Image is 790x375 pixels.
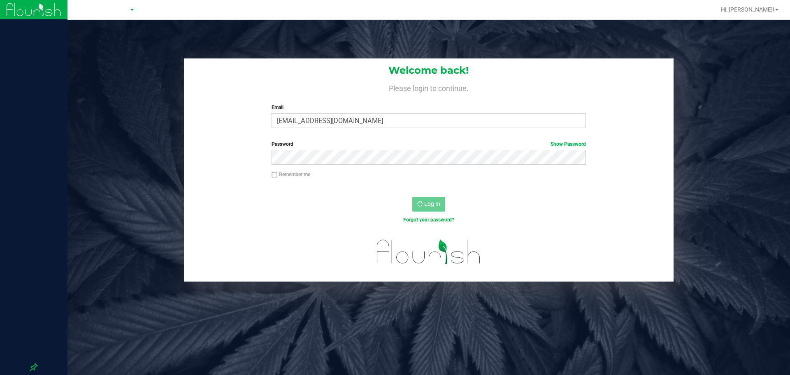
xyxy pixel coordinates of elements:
input: Remember me [272,172,277,178]
a: Forgot your password? [403,217,454,223]
label: Pin the sidebar to full width on large screens [30,363,38,371]
button: Log In [412,197,445,212]
a: Show Password [551,141,586,147]
h4: Please login to continue. [184,82,674,92]
h1: Welcome back! [184,65,674,76]
span: Log In [424,200,440,207]
span: Password [272,141,293,147]
label: Email [272,104,586,111]
img: flourish_logo.svg [367,232,490,272]
span: Hi, [PERSON_NAME]! [721,6,774,13]
label: Remember me [272,171,310,178]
